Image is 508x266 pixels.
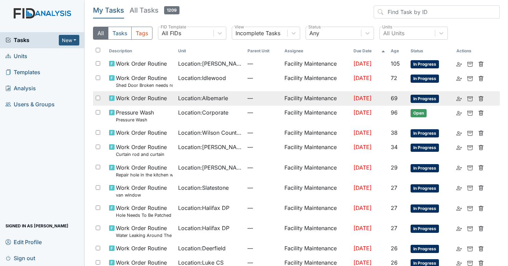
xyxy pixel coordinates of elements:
[175,45,244,57] th: Toggle SortBy
[248,143,279,151] span: —
[478,163,484,172] a: Delete
[282,140,351,160] td: Facility Maintenance
[178,184,229,192] span: Location : Slatestone
[5,36,59,44] a: Tasks
[5,237,42,247] span: Edit Profile
[162,29,181,37] div: All FIDs
[248,94,279,102] span: —
[467,129,473,137] a: Archive
[411,245,439,253] span: In Progress
[467,244,473,252] a: Archive
[353,164,372,171] span: [DATE]
[116,82,173,89] small: Shed Door Broken needs replacing
[245,45,282,57] th: Toggle SortBy
[282,221,351,241] td: Facility Maintenance
[248,184,279,192] span: —
[353,95,372,102] span: [DATE]
[411,184,439,192] span: In Progress
[467,204,473,212] a: Archive
[282,45,351,57] th: Assignee
[116,151,167,158] small: Curtain rod and curtain
[116,117,154,123] small: Pressure Wash
[478,129,484,137] a: Delete
[96,48,100,52] input: Toggle All Rows Selected
[248,129,279,137] span: —
[391,129,398,136] span: 38
[467,143,473,151] a: Archive
[353,225,372,231] span: [DATE]
[411,204,439,213] span: In Progress
[454,45,488,57] th: Actions
[131,27,152,40] button: Tags
[178,108,228,117] span: Location : Corporate
[116,163,173,178] span: Work Order Routine Repair hole in the kitchen wall.
[282,181,351,201] td: Facility Maintenance
[116,143,167,158] span: Work Order Routine Curtain rod and curtain
[282,161,351,181] td: Facility Maintenance
[467,163,473,172] a: Archive
[5,83,36,94] span: Analysis
[93,27,152,40] div: Type filter
[248,108,279,117] span: —
[467,94,473,102] a: Archive
[353,60,372,67] span: [DATE]
[178,143,242,151] span: Location : [PERSON_NAME].
[116,224,173,239] span: Work Order Routine Water Leaking Around The Base of the Toilet
[108,27,132,40] button: Tasks
[5,51,27,62] span: Units
[248,244,279,252] span: —
[388,45,408,57] th: Toggle SortBy
[478,184,484,192] a: Delete
[353,184,372,191] span: [DATE]
[248,224,279,232] span: —
[93,27,108,40] button: All
[282,91,351,106] td: Facility Maintenance
[309,29,319,37] div: Any
[178,204,229,212] span: Location : Halifax DP
[236,29,280,37] div: Incomplete Tasks
[408,45,454,57] th: Toggle SortBy
[467,74,473,82] a: Archive
[411,129,439,137] span: In Progress
[116,192,167,198] small: van window
[353,245,372,252] span: [DATE]
[178,129,242,137] span: Location : Wilson County CS
[467,184,473,192] a: Archive
[116,172,173,178] small: Repair hole in the kitchen wall.
[116,232,173,239] small: Water Leaking Around The Base of the Toilet
[116,129,167,137] span: Work Order Routine
[178,59,242,68] span: Location : [PERSON_NAME]
[248,74,279,82] span: —
[411,164,439,172] span: In Progress
[282,106,351,126] td: Facility Maintenance
[351,45,388,57] th: Toggle SortBy
[391,95,398,102] span: 69
[411,95,439,103] span: In Progress
[116,74,173,89] span: Work Order Routine Shed Door Broken needs replacing
[106,45,175,57] th: Toggle SortBy
[391,144,398,150] span: 34
[353,109,372,116] span: [DATE]
[178,94,228,102] span: Location : Albemarle
[478,143,484,151] a: Delete
[467,108,473,117] a: Archive
[5,99,55,110] span: Users & Groups
[478,204,484,212] a: Delete
[248,163,279,172] span: —
[411,75,439,83] span: In Progress
[478,59,484,68] a: Delete
[467,59,473,68] a: Archive
[282,201,351,221] td: Facility Maintenance
[383,29,404,37] div: All Units
[5,253,35,263] span: Sign out
[353,259,372,266] span: [DATE]
[391,225,397,231] span: 27
[391,184,397,191] span: 27
[411,60,439,68] span: In Progress
[411,225,439,233] span: In Progress
[282,241,351,256] td: Facility Maintenance
[5,67,40,78] span: Templates
[130,5,179,15] h5: All Tasks
[478,94,484,102] a: Delete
